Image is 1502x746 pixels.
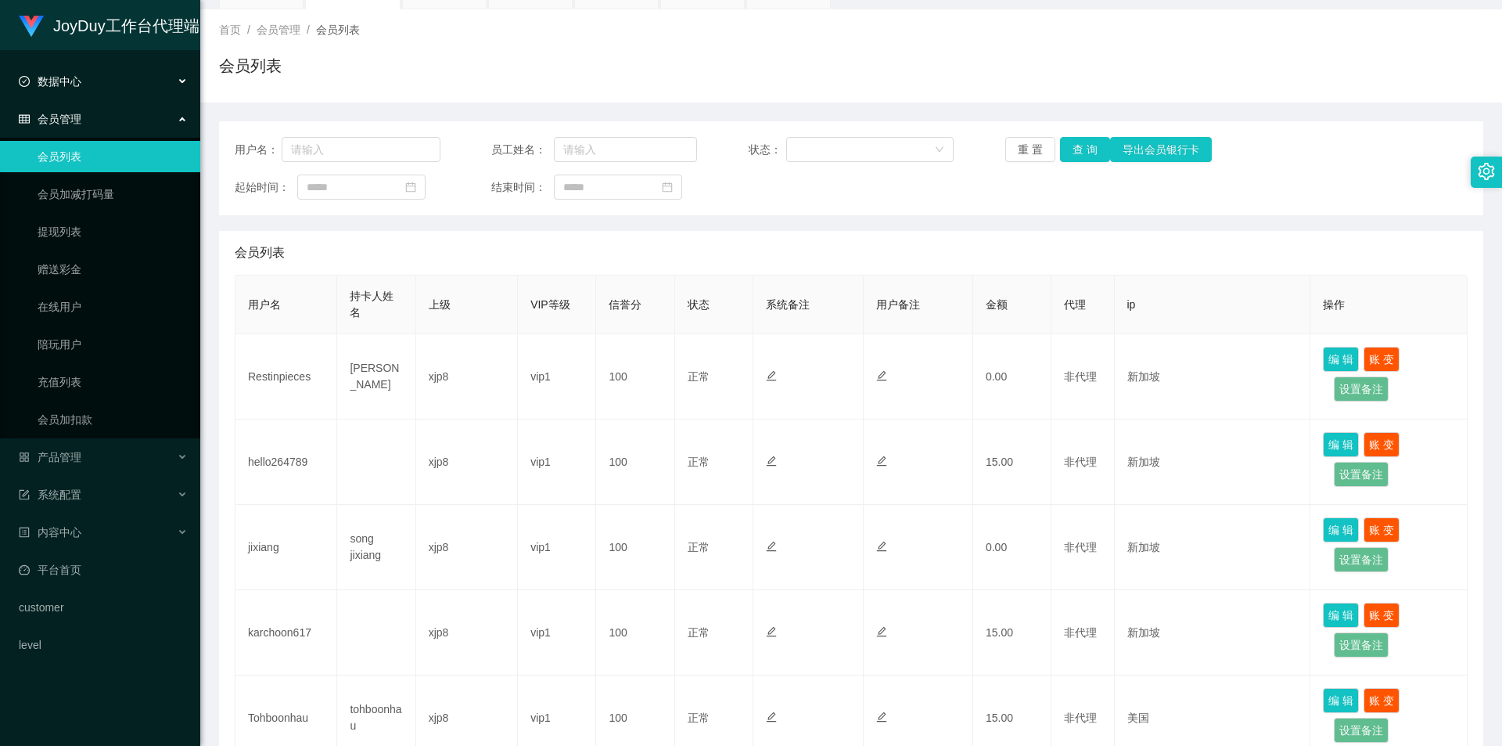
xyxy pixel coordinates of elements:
i: 图标: setting [1478,163,1495,180]
button: 设置备注 [1334,377,1389,402]
button: 导出会员银行卡 [1110,137,1212,162]
span: 结束时间： [491,179,554,196]
span: 内容中心 [19,526,81,539]
td: 15.00 [973,420,1051,505]
button: 编 辑 [1323,432,1359,457]
span: 正常 [688,541,710,553]
a: 在线用户 [38,291,188,323]
span: 会员列表 [235,243,285,262]
td: [PERSON_NAME] [337,334,415,420]
span: 非代理 [1064,712,1097,724]
button: 账 变 [1364,432,1400,457]
span: 产品管理 [19,451,81,463]
i: 图标: calendar [405,182,416,193]
i: 图标: down [935,145,944,156]
td: xjp8 [416,505,518,590]
button: 账 变 [1364,517,1400,542]
span: 数据中心 [19,75,81,88]
td: vip1 [518,505,596,590]
td: Restinpieces [235,334,337,420]
i: 图标: edit [876,456,887,467]
i: 图标: edit [766,370,777,381]
button: 重 置 [1005,137,1055,162]
td: xjp8 [416,420,518,505]
button: 设置备注 [1334,632,1389,658]
span: 非代理 [1064,370,1097,383]
span: 上级 [429,298,451,311]
button: 账 变 [1364,688,1400,713]
a: 会员加减打码量 [38,178,188,210]
span: 状态： [749,142,787,158]
i: 图标: edit [766,456,777,467]
span: 非代理 [1064,456,1097,468]
button: 编 辑 [1323,688,1359,713]
button: 编 辑 [1323,517,1359,542]
td: 新加坡 [1115,590,1311,676]
td: jixiang [235,505,337,590]
button: 编 辑 [1323,347,1359,372]
td: karchoon617 [235,590,337,676]
a: customer [19,592,188,623]
span: 系统配置 [19,488,81,501]
span: 起始时间： [235,179,297,196]
span: 正常 [688,712,710,724]
h1: JoyDuy工作台代理端 [53,1,199,51]
span: 非代理 [1064,541,1097,553]
i: 图标: edit [876,541,887,552]
span: 持卡人姓名 [350,290,393,319]
span: 用户名： [235,142,282,158]
td: 0.00 [973,334,1051,420]
a: JoyDuy工作台代理端 [19,19,199,31]
td: 100 [596,590,674,676]
a: 陪玩用户 [38,329,188,360]
a: 赠送彩金 [38,254,188,285]
span: 金额 [986,298,1008,311]
a: 会员列表 [38,141,188,172]
span: 会员管理 [19,113,81,125]
td: 100 [596,334,674,420]
td: 新加坡 [1115,334,1311,420]
img: logo.9652507e.png [19,16,44,38]
td: hello264789 [235,420,337,505]
i: 图标: edit [766,712,777,723]
button: 账 变 [1364,603,1400,628]
a: 提现列表 [38,216,188,247]
span: 用户备注 [876,298,920,311]
i: 图标: form [19,489,30,500]
td: 100 [596,505,674,590]
span: 会员管理 [257,23,300,36]
span: / [247,23,250,36]
span: 代理 [1064,298,1086,311]
span: 状态 [688,298,710,311]
span: VIP等级 [530,298,570,311]
span: 正常 [688,370,710,383]
span: 首页 [219,23,241,36]
i: 图标: appstore-o [19,452,30,463]
td: 15.00 [973,590,1051,676]
i: 图标: calendar [662,182,673,193]
a: level [19,629,188,661]
button: 设置备注 [1334,547,1389,572]
i: 图标: edit [766,541,777,552]
span: 系统备注 [766,298,810,311]
span: 员工姓名： [491,142,554,158]
input: 请输入 [282,137,440,162]
button: 编 辑 [1323,603,1359,628]
i: 图标: edit [766,626,777,637]
input: 请输入 [554,137,697,162]
span: ip [1127,298,1136,311]
i: 图标: edit [876,370,887,381]
td: 100 [596,420,674,505]
i: 图标: check-circle-o [19,76,30,87]
span: 操作 [1323,298,1345,311]
i: 图标: edit [876,626,887,637]
td: xjp8 [416,334,518,420]
td: 新加坡 [1115,505,1311,590]
span: 正常 [688,456,710,468]
i: 图标: edit [876,712,887,723]
a: 充值列表 [38,366,188,398]
span: 会员列表 [316,23,360,36]
button: 查 询 [1060,137,1110,162]
span: 用户名 [248,298,281,311]
button: 账 变 [1364,347,1400,372]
